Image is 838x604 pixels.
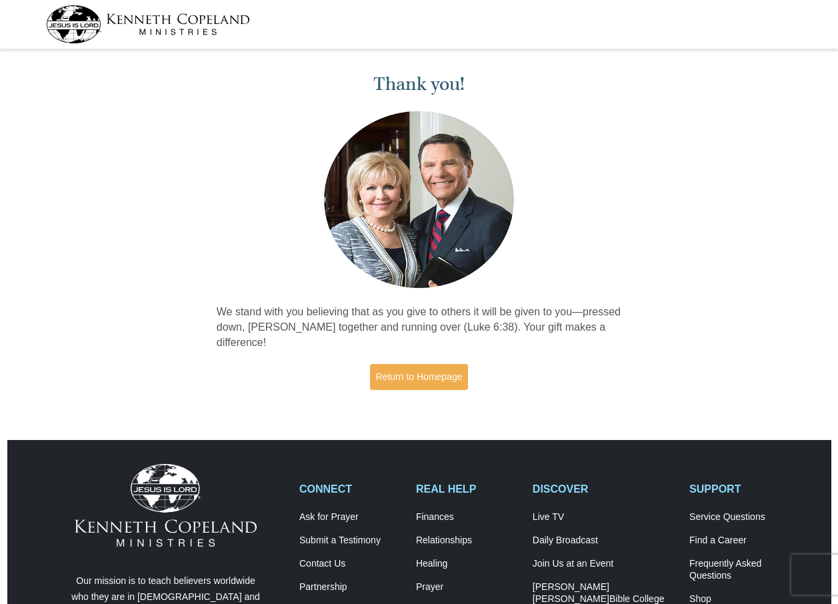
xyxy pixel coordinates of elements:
[75,464,257,547] img: Kenneth Copeland Ministries
[299,558,402,570] a: Contact Us
[416,581,519,593] a: Prayer
[299,511,402,523] a: Ask for Prayer
[416,535,519,547] a: Relationships
[299,535,402,547] a: Submit a Testimony
[533,535,675,547] a: Daily Broadcast
[689,511,792,523] a: Service Questions
[321,108,517,291] img: Kenneth and Gloria
[689,535,792,547] a: Find a Career
[689,483,792,495] h2: SUPPORT
[416,558,519,570] a: Healing
[46,5,250,43] img: kcm-header-logo.svg
[299,581,402,593] a: Partnership
[416,511,519,523] a: Finances
[533,511,675,523] a: Live TV
[533,558,675,570] a: Join Us at an Event
[217,73,622,95] h1: Thank you!
[217,305,622,351] p: We stand with you believing that as you give to others it will be given to you—pressed down, [PER...
[370,364,469,390] a: Return to Homepage
[533,483,675,495] h2: DISCOVER
[689,558,792,582] a: Frequently AskedQuestions
[416,483,519,495] h2: REAL HELP
[299,483,402,495] h2: CONNECT
[609,593,665,604] span: Bible College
